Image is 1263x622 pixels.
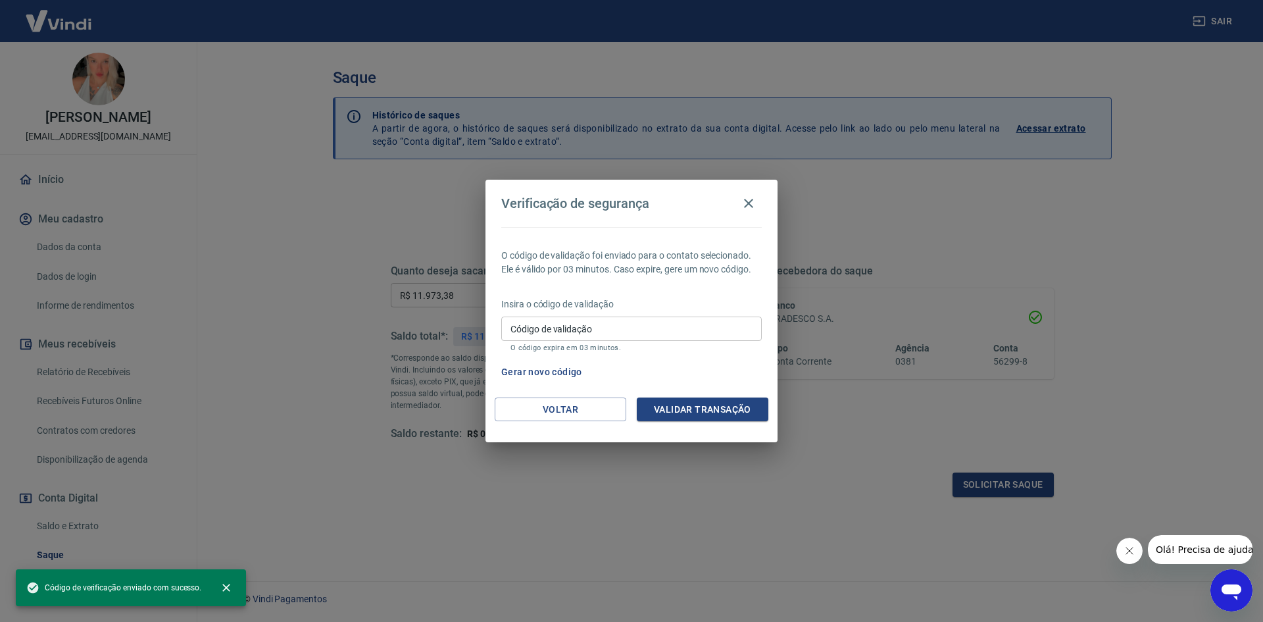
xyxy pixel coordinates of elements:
p: O código de validação foi enviado para o contato selecionado. Ele é válido por 03 minutos. Caso e... [501,249,762,276]
button: Validar transação [637,398,768,422]
span: Código de verificação enviado com sucesso. [26,581,201,594]
button: Gerar novo código [496,360,587,384]
iframe: Fechar mensagem [1116,538,1143,564]
button: Voltar [495,398,626,422]
p: Insira o código de validação [501,298,762,311]
span: Olá! Precisa de ajuda? [8,9,111,20]
h4: Verificação de segurança [501,195,649,211]
p: O código expira em 03 minutos. [510,344,753,352]
iframe: Botão para abrir a janela de mensagens [1210,569,1252,611]
iframe: Mensagem da empresa [1148,535,1252,564]
button: close [212,573,241,602]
